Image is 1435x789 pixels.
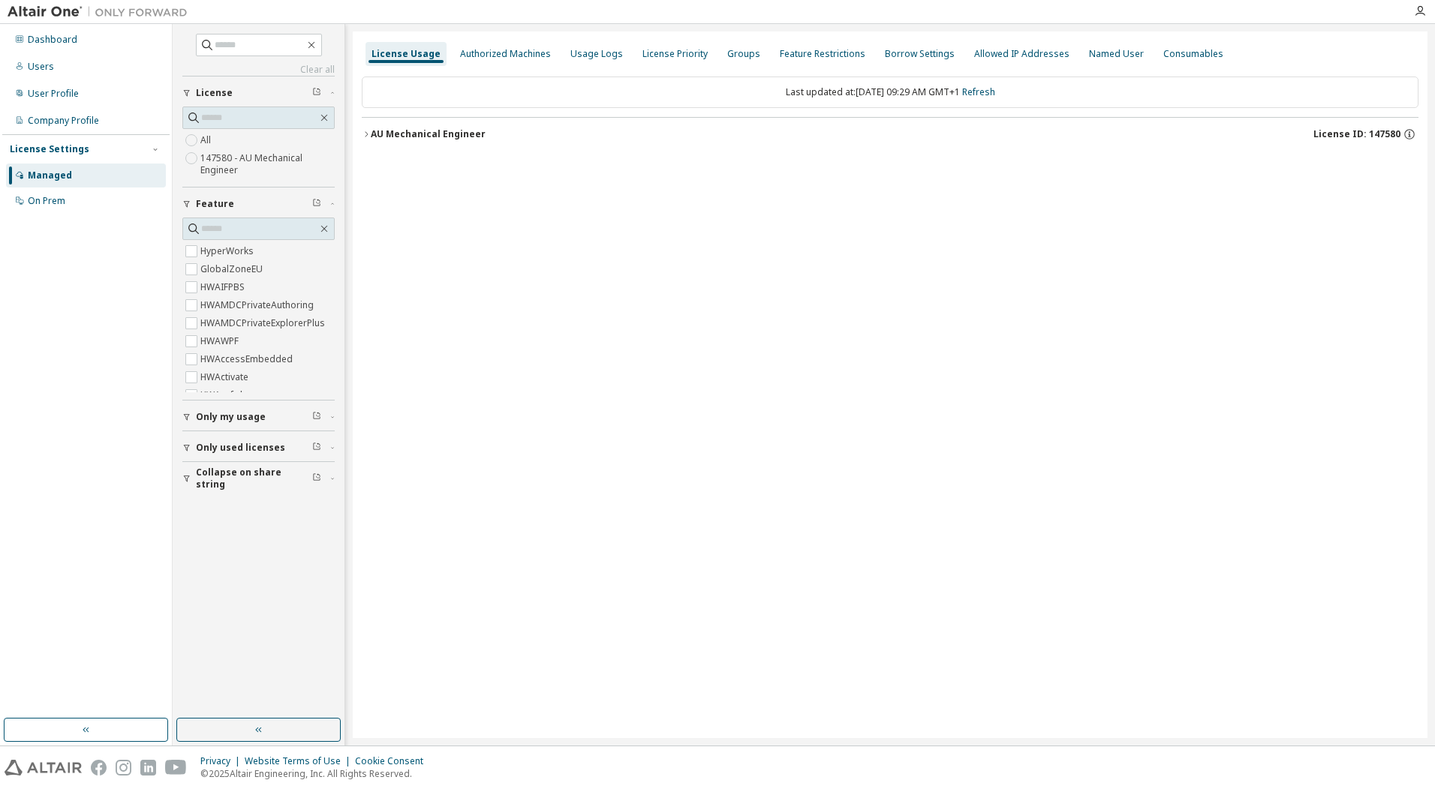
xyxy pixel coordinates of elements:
img: youtube.svg [165,760,187,775]
span: Collapse on share string [196,466,312,490]
label: HWAcufwh [200,386,248,404]
img: linkedin.svg [140,760,156,775]
div: Website Terms of Use [245,755,355,767]
div: Borrow Settings [885,48,955,60]
label: HWAccessEmbedded [200,350,296,368]
a: Refresh [962,85,995,98]
label: HWActivate [200,368,251,386]
div: Managed [28,169,72,181]
button: License [182,76,335,109]
button: Feature [182,187,335,220]
div: License Priority [642,48,708,60]
label: All [200,131,214,149]
span: Clear filter [312,442,321,454]
span: Clear filter [312,87,321,99]
label: HWAMDCPrivateExplorerPlus [200,314,328,332]
div: Authorized Machines [460,48,551,60]
div: Last updated at: [DATE] 09:29 AM GMT+1 [362,76,1418,108]
a: Clear all [182,64,335,76]
div: Cookie Consent [355,755,432,767]
span: Clear filter [312,472,321,484]
div: AU Mechanical Engineer [371,128,486,140]
div: Allowed IP Addresses [974,48,1069,60]
label: HWAWPF [200,332,242,350]
div: Consumables [1163,48,1223,60]
label: HyperWorks [200,242,257,260]
div: Feature Restrictions [780,48,865,60]
div: On Prem [28,195,65,207]
span: License [196,87,233,99]
img: altair_logo.svg [5,760,82,775]
label: HWAIFPBS [200,278,248,296]
div: License Settings [10,143,89,155]
div: User Profile [28,88,79,100]
span: Only used licenses [196,442,285,454]
span: Clear filter [312,411,321,423]
span: Only my usage [196,411,266,423]
img: Altair One [8,4,195,19]
label: 147580 - AU Mechanical Engineer [200,149,335,179]
button: Collapse on share string [182,462,335,495]
div: Dashboard [28,34,77,46]
div: Privacy [200,755,245,767]
img: facebook.svg [91,760,107,775]
button: Only my usage [182,400,335,433]
span: License ID: 147580 [1313,128,1400,140]
div: Groups [727,48,760,60]
img: instagram.svg [116,760,131,775]
button: AU Mechanical EngineerLicense ID: 147580 [362,118,1418,151]
div: Named User [1089,48,1144,60]
div: License Usage [372,48,441,60]
label: HWAMDCPrivateAuthoring [200,296,317,314]
button: Only used licenses [182,431,335,464]
div: Company Profile [28,115,99,127]
div: Usage Logs [570,48,623,60]
span: Feature [196,198,234,210]
label: GlobalZoneEU [200,260,266,278]
span: Clear filter [312,198,321,210]
p: © 2025 Altair Engineering, Inc. All Rights Reserved. [200,767,432,780]
div: Users [28,61,54,73]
